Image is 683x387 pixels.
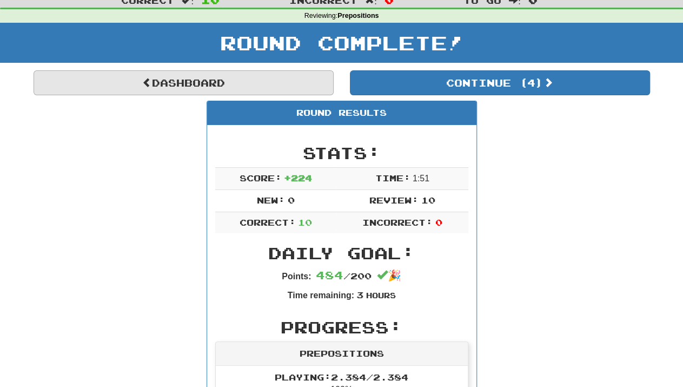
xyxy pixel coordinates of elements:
[216,342,468,366] div: Prepositions
[239,173,281,183] span: Score:
[375,173,410,183] span: Time:
[316,271,372,281] span: / 200
[421,195,435,205] span: 10
[239,217,295,227] span: Correct:
[282,272,311,281] strong: Points:
[377,270,401,281] span: 🎉
[207,101,476,125] div: Round Results
[288,291,354,300] strong: Time remaining:
[362,217,433,227] span: Incorrect:
[316,268,343,281] span: 484
[215,144,468,162] h2: Stats:
[298,217,312,227] span: 10
[215,318,468,336] h2: Progress:
[435,217,442,227] span: 0
[287,195,294,205] span: 0
[369,195,419,205] span: Review:
[366,291,395,300] small: Hours
[215,244,468,262] h2: Daily Goal:
[350,70,650,95] button: Continue (4)
[34,70,334,95] a: Dashboard
[284,173,312,183] span: + 224
[356,290,363,300] span: 3
[337,12,379,19] strong: Prepositions
[4,32,679,54] h1: Round Complete!
[413,174,429,183] span: 1 : 51
[257,195,285,205] span: New:
[275,372,408,382] span: Playing: 2.384 / 2.384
